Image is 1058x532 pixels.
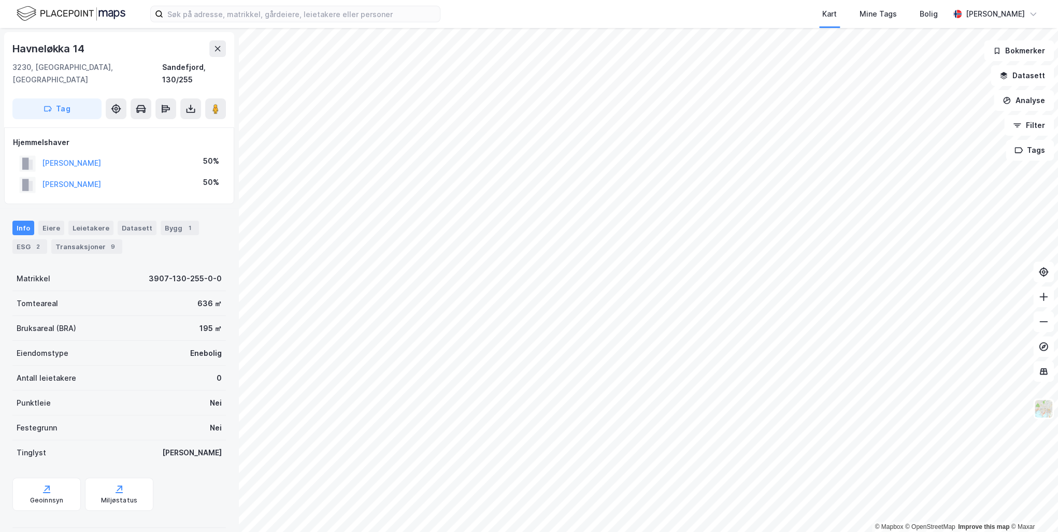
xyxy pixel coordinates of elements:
[984,40,1054,61] button: Bokmerker
[1006,482,1058,532] div: Kontrollprogram for chat
[199,322,222,335] div: 195 ㎡
[38,221,64,235] div: Eiere
[184,223,195,233] div: 1
[217,372,222,384] div: 0
[17,447,46,459] div: Tinglyst
[17,347,68,360] div: Eiendomstype
[101,496,137,505] div: Miljøstatus
[905,523,955,530] a: OpenStreetMap
[163,6,440,22] input: Søk på adresse, matrikkel, gårdeiere, leietakere eller personer
[33,241,43,252] div: 2
[210,422,222,434] div: Nei
[162,61,226,86] div: Sandefjord, 130/255
[17,322,76,335] div: Bruksareal (BRA)
[203,176,219,189] div: 50%
[30,496,64,505] div: Geoinnsyn
[197,297,222,310] div: 636 ㎡
[1034,399,1053,419] img: Z
[118,221,156,235] div: Datasett
[920,8,938,20] div: Bolig
[68,221,113,235] div: Leietakere
[1006,140,1054,161] button: Tags
[994,90,1054,111] button: Analyse
[958,523,1009,530] a: Improve this map
[51,239,122,254] div: Transaksjoner
[17,297,58,310] div: Tomteareal
[17,372,76,384] div: Antall leietakere
[149,272,222,285] div: 3907-130-255-0-0
[12,98,102,119] button: Tag
[1004,115,1054,136] button: Filter
[17,397,51,409] div: Punktleie
[991,65,1054,86] button: Datasett
[12,221,34,235] div: Info
[161,221,199,235] div: Bygg
[203,155,219,167] div: 50%
[13,136,225,149] div: Hjemmelshaver
[17,272,50,285] div: Matrikkel
[17,422,57,434] div: Festegrunn
[1006,482,1058,532] iframe: Chat Widget
[162,447,222,459] div: [PERSON_NAME]
[190,347,222,360] div: Enebolig
[12,40,86,57] div: Havneløkka 14
[875,523,903,530] a: Mapbox
[17,5,125,23] img: logo.f888ab2527a4732fd821a326f86c7f29.svg
[966,8,1025,20] div: [PERSON_NAME]
[12,239,47,254] div: ESG
[822,8,837,20] div: Kart
[108,241,118,252] div: 9
[860,8,897,20] div: Mine Tags
[12,61,162,86] div: 3230, [GEOGRAPHIC_DATA], [GEOGRAPHIC_DATA]
[210,397,222,409] div: Nei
